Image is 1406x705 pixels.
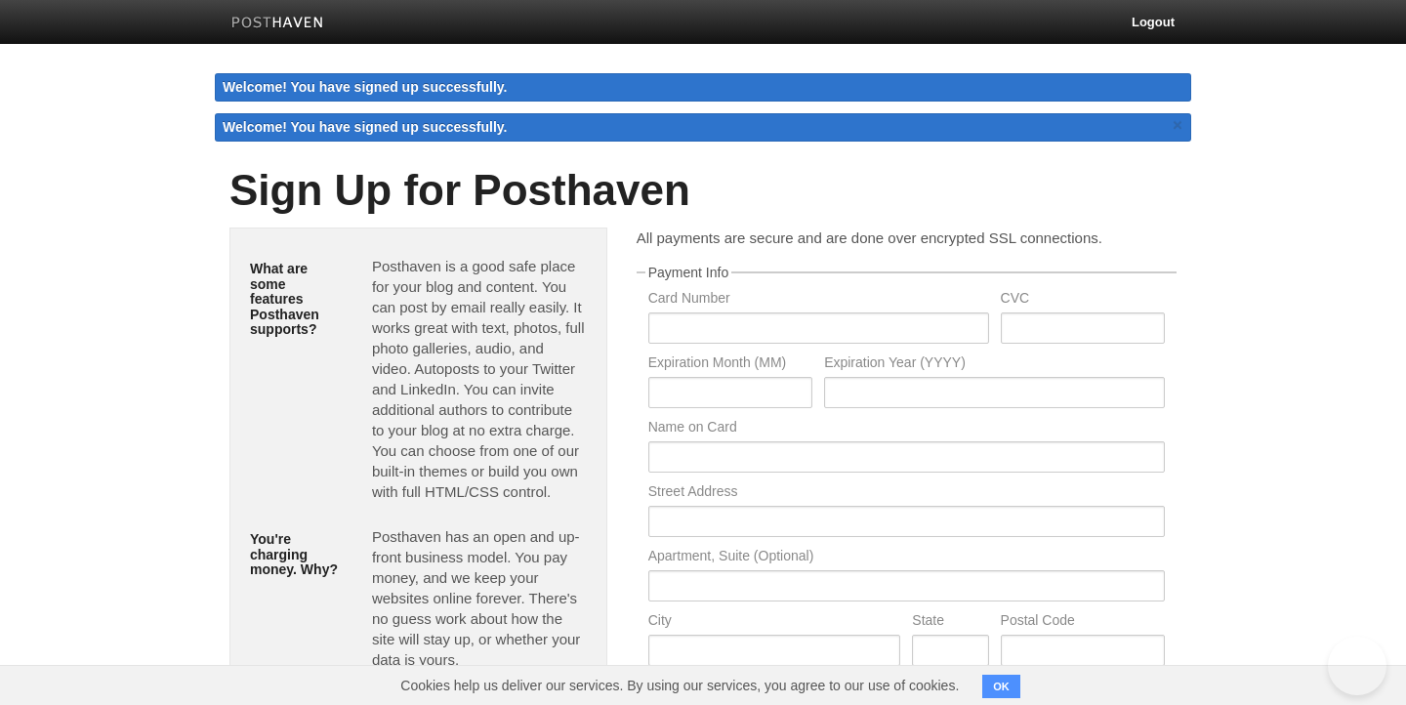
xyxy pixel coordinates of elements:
label: Expiration Year (YYYY) [824,355,1165,374]
span: Cookies help us deliver our services. By using our services, you agree to our use of cookies. [381,666,978,705]
iframe: Help Scout Beacon - Open [1328,637,1386,695]
span: Welcome! You have signed up successfully. [223,119,508,135]
p: Posthaven has an open and up-front business model. You pay money, and we keep your websites onlin... [372,526,587,670]
label: Apartment, Suite (Optional) [648,549,1165,567]
label: CVC [1001,291,1165,310]
p: Posthaven is a good safe place for your blog and content. You can post by email really easily. It... [372,256,587,502]
button: OK [982,675,1020,698]
a: × [1169,113,1186,138]
div: Welcome! You have signed up successfully. [215,73,1191,102]
label: Postal Code [1001,613,1165,632]
img: Posthaven-bar [231,17,324,31]
label: Card Number [648,291,989,310]
h1: Sign Up for Posthaven [229,167,1177,214]
label: Name on Card [648,420,1165,438]
h5: What are some features Posthaven supports? [250,262,343,337]
p: All payments are secure and are done over encrypted SSL connections. [637,228,1177,248]
label: Expiration Month (MM) [648,355,812,374]
legend: Payment Info [645,266,732,279]
label: City [648,613,901,632]
h5: You're charging money. Why? [250,532,343,577]
label: Street Address [648,484,1165,503]
label: State [912,613,988,632]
